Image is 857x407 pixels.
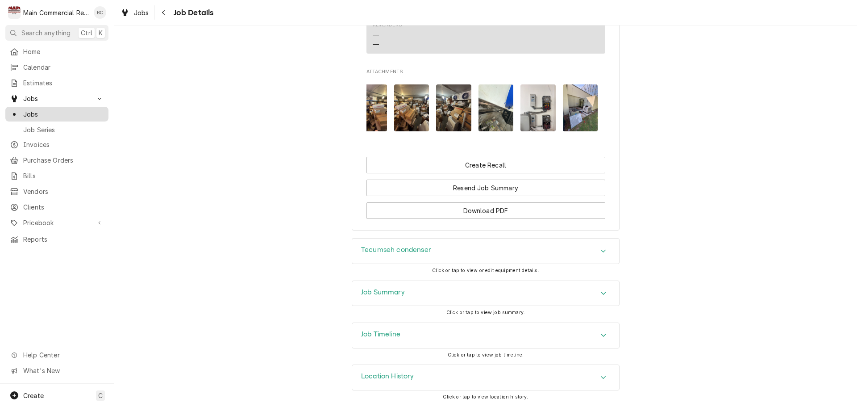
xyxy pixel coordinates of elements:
div: Accordion Header [352,323,619,348]
a: Jobs [117,5,153,20]
h3: Location History [361,372,414,381]
span: Home [23,47,104,56]
div: Attachments [366,68,605,138]
a: Estimates [5,76,108,90]
div: Main Commercial Refrigeration Service [23,8,89,17]
span: Attachments [366,77,605,138]
span: Click or tap to view or edit equipment details. [432,268,539,273]
div: Main Commercial Refrigeration Service's Avatar [8,6,21,19]
div: Button Group Row [366,157,605,173]
span: Invoices [23,140,104,149]
span: Search anything [21,28,71,38]
span: K [99,28,103,38]
a: Go to What's New [5,363,108,378]
span: Clients [23,202,104,212]
img: 9JFMXYJSqiMcLVxmOpWI [352,84,387,131]
button: Accordion Details Expand Trigger [352,239,619,264]
div: — [373,40,379,49]
span: Help Center [23,350,103,360]
div: Button Group [366,157,605,219]
span: Bills [23,171,104,180]
span: Click or tap to view job timeline. [448,352,524,358]
a: Go to Jobs [5,91,108,106]
span: Job Details [171,7,214,19]
a: Go to Help Center [5,348,108,362]
div: Location History [352,365,620,390]
div: Bookkeeper Main Commercial's Avatar [94,6,106,19]
span: Jobs [23,109,104,119]
a: Invoices [5,137,108,152]
span: Create [23,392,44,399]
a: Purchase Orders [5,153,108,168]
img: oBfL6Z5hSLy751qBm6cu [436,84,471,131]
span: Purchase Orders [23,155,104,165]
span: Pricebook [23,218,91,227]
div: Button Group Row [366,196,605,219]
span: Calendar [23,63,104,72]
a: Clients [5,200,108,214]
div: Accordion Header [352,281,619,306]
div: Accordion Header [352,365,619,390]
button: Accordion Details Expand Trigger [352,323,619,348]
span: What's New [23,366,103,375]
img: jFr0TV11Q2CtgvHwJFjq [563,84,598,131]
div: BC [94,6,106,19]
button: Create Recall [366,157,605,173]
span: Estimates [23,78,104,88]
a: Home [5,44,108,59]
button: Download PDF [366,202,605,219]
a: Jobs [5,107,108,122]
span: Jobs [23,94,91,103]
div: Job Timeline [352,323,620,348]
a: Bills [5,168,108,183]
a: Job Series [5,122,108,137]
div: — [373,30,379,40]
button: Navigate back [157,5,171,20]
span: Ctrl [81,28,92,38]
div: Accordion Header [352,239,619,264]
h3: Job Timeline [361,330,400,339]
a: Go to Pricebook [5,215,108,230]
div: Button Group Row [366,173,605,196]
span: Attachments [366,68,605,76]
div: Job Summary [352,281,620,306]
button: Accordion Details Expand Trigger [352,281,619,306]
img: kYDn6KHySYGETTFtzCMY [478,84,514,131]
span: Vendors [23,187,104,196]
button: Accordion Details Expand Trigger [352,365,619,390]
button: Resend Job Summary [366,180,605,196]
span: C [98,391,103,400]
h3: Tecumseh condenser [361,246,431,254]
a: Vendors [5,184,108,199]
button: Search anythingCtrlK [5,25,108,41]
div: Reminders [373,21,402,49]
span: Click or tap to view location history. [443,394,528,400]
span: Reports [23,235,104,244]
a: Calendar [5,60,108,75]
span: Job Series [23,125,104,134]
div: M [8,6,21,19]
img: 3jnzXRamQGXEGeNTjCzE [394,84,429,131]
div: Tecumseh condenser [352,238,620,264]
span: Click or tap to view job summary. [446,310,525,315]
a: Reports [5,232,108,247]
h3: Job Summary [361,288,405,297]
span: Jobs [134,8,149,17]
img: QB9viSDQ8mauFKV94ZdD [520,84,556,131]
